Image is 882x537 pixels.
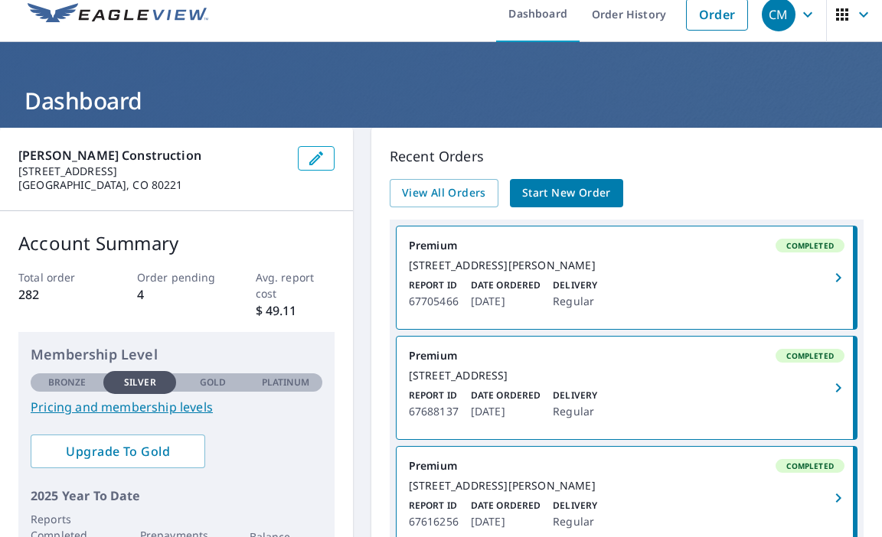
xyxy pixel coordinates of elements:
[402,184,486,203] span: View All Orders
[137,285,216,304] p: 4
[553,402,597,421] p: Regular
[397,226,857,329] a: PremiumCompleted[STREET_ADDRESS][PERSON_NAME]Report ID67705466Date Ordered[DATE]DeliveryRegular
[256,301,335,320] p: $ 49.11
[553,292,597,311] p: Regular
[409,292,459,311] p: 67705466
[510,179,623,207] a: Start New Order
[18,164,286,178] p: [STREET_ADDRESS]
[409,278,459,292] p: Report ID
[409,239,844,252] div: Premium
[409,459,844,473] div: Premium
[553,389,597,402] p: Delivery
[471,278,541,292] p: Date Ordered
[18,85,864,116] h1: Dashboard
[409,513,459,531] p: 67616256
[553,278,597,292] p: Delivery
[18,269,97,285] p: Total order
[31,344,322,365] p: Membership Level
[262,376,310,389] p: Platinum
[18,178,286,192] p: [GEOGRAPHIC_DATA], CO 80221
[256,269,335,301] p: Avg. report cost
[409,499,459,513] p: Report ID
[390,179,498,207] a: View All Orders
[31,487,322,505] p: 2025 Year To Date
[471,292,541,311] p: [DATE]
[471,513,541,531] p: [DATE]
[409,369,844,382] div: [STREET_ADDRESS]
[28,3,208,26] img: EV Logo
[124,376,156,389] p: Silver
[553,513,597,531] p: Regular
[777,461,843,471] span: Completed
[777,240,843,251] span: Completed
[409,349,844,363] div: Premium
[48,376,87,389] p: Bronze
[137,269,216,285] p: Order pending
[409,389,459,402] p: Report ID
[409,479,844,493] div: [STREET_ADDRESS][PERSON_NAME]
[31,434,205,468] a: Upgrade To Gold
[553,499,597,513] p: Delivery
[18,229,335,257] p: Account Summary
[18,146,286,164] p: [PERSON_NAME] Construction
[390,146,864,167] p: Recent Orders
[397,337,857,439] a: PremiumCompleted[STREET_ADDRESS]Report ID67688137Date Ordered[DATE]DeliveryRegular
[471,499,541,513] p: Date Ordered
[471,389,541,402] p: Date Ordered
[471,402,541,421] p: [DATE]
[200,376,226,389] p: Gold
[777,350,843,361] span: Completed
[18,285,97,304] p: 282
[409,402,459,421] p: 67688137
[43,443,193,460] span: Upgrade To Gold
[31,398,322,416] a: Pricing and membership levels
[522,184,611,203] span: Start New Order
[409,259,844,272] div: [STREET_ADDRESS][PERSON_NAME]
